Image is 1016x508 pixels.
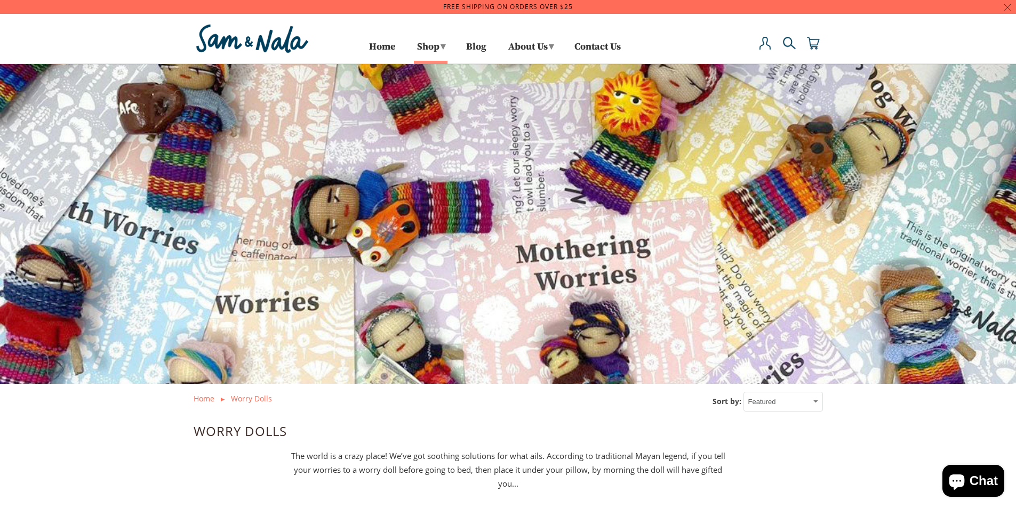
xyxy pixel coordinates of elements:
[194,420,823,441] h1: Worry Dolls
[466,43,486,61] a: Blog
[549,41,554,53] span: ▾
[713,396,741,406] label: Sort by:
[441,41,445,53] span: ▾
[443,2,573,11] a: Free Shipping on orders over $25
[939,465,1007,499] inbox-online-store-chat: Shopify online store chat
[194,393,214,404] a: Home
[194,22,311,55] img: Sam & Nala
[221,398,225,401] img: or.png
[413,37,448,61] a: Shop▾
[807,37,820,50] img: cart-icon
[759,37,772,50] img: user-icon
[369,43,395,61] a: Home
[783,37,796,61] a: Search
[231,393,272,404] a: Worry Dolls
[505,37,556,61] a: About Us▾
[291,449,725,490] div: The world is a crazy place! We’ve got soothing solutions for what ails. According to traditional ...
[783,37,796,50] img: search-icon
[759,37,772,61] a: My Account
[574,43,621,61] a: Contact Us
